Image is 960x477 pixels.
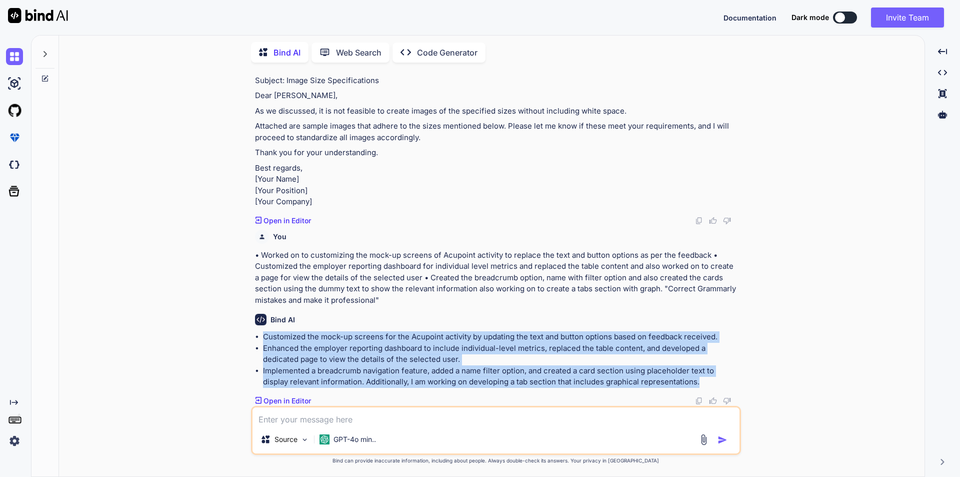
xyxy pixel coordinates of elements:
p: Thank you for your understanding. [255,147,739,159]
img: ai-studio [6,75,23,92]
li: Customized the mock-up screens for the Acupoint activity by updating the text and button options ... [263,331,739,343]
p: Bind can provide inaccurate information, including about people. Always double-check its answers.... [251,457,741,464]
li: Implemented a breadcrumb navigation feature, added a name filter option, and created a card secti... [263,365,739,388]
p: Best regards, [Your Name] [Your Position] [Your Company] [255,163,739,208]
p: GPT-4o min.. [333,434,376,444]
p: Source [274,434,297,444]
button: Documentation [723,13,776,23]
p: Web Search [336,47,381,59]
img: premium [6,129,23,146]
p: Subject: Image Size Specifications [255,75,739,87]
img: dislike [723,217,731,225]
p: Open in Editor [263,396,311,406]
img: githubLight [6,102,23,119]
img: copy [695,217,703,225]
img: attachment [698,434,709,445]
img: darkCloudIdeIcon [6,156,23,173]
img: Bind AI [8,8,68,23]
p: Dear [PERSON_NAME], [255,90,739,102]
p: As we discussed, it is not feasible to create images of the specified sizes without including whi... [255,106,739,117]
p: Code Generator [417,47,477,59]
h6: You [273,232,286,242]
p: Bind AI [273,47,300,59]
img: chat [6,48,23,65]
img: settings [6,432,23,449]
p: Open in Editor [263,216,311,226]
img: like [709,217,717,225]
li: Enhanced the employer reporting dashboard to include individual-level metrics, replaced the table... [263,343,739,365]
button: Invite Team [871,8,944,28]
img: dislike [723,397,731,405]
img: GPT-4o mini [319,434,329,444]
p: Attached are sample images that adhere to the sizes mentioned below. Please let me know if these ... [255,121,739,143]
p: • Worked on to customizing the mock-up screens of Acupoint activity to replace the text and butto... [255,250,739,306]
span: Documentation [723,14,776,22]
img: copy [695,397,703,405]
img: icon [717,435,727,445]
img: Pick Models [300,435,309,444]
h6: Bind AI [270,315,295,325]
span: Dark mode [791,13,829,23]
img: like [709,397,717,405]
